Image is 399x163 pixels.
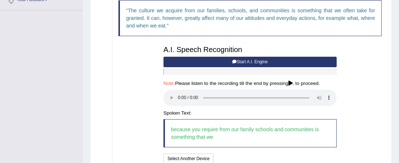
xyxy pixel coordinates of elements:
[163,111,337,116] h4: Spoken Text:
[163,57,337,67] button: Start A.I. Engine
[163,46,337,53] h3: A.I. Speech Recognition
[163,119,337,148] blockquote: because you require from our family schools and communities is something that we
[163,81,337,86] h4: Please listen to the recording till the end by pressing , to proceed.
[126,8,375,29] q: The culture we acquire from our families, schools, and communities is something that we often tak...
[163,81,175,86] span: Note:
